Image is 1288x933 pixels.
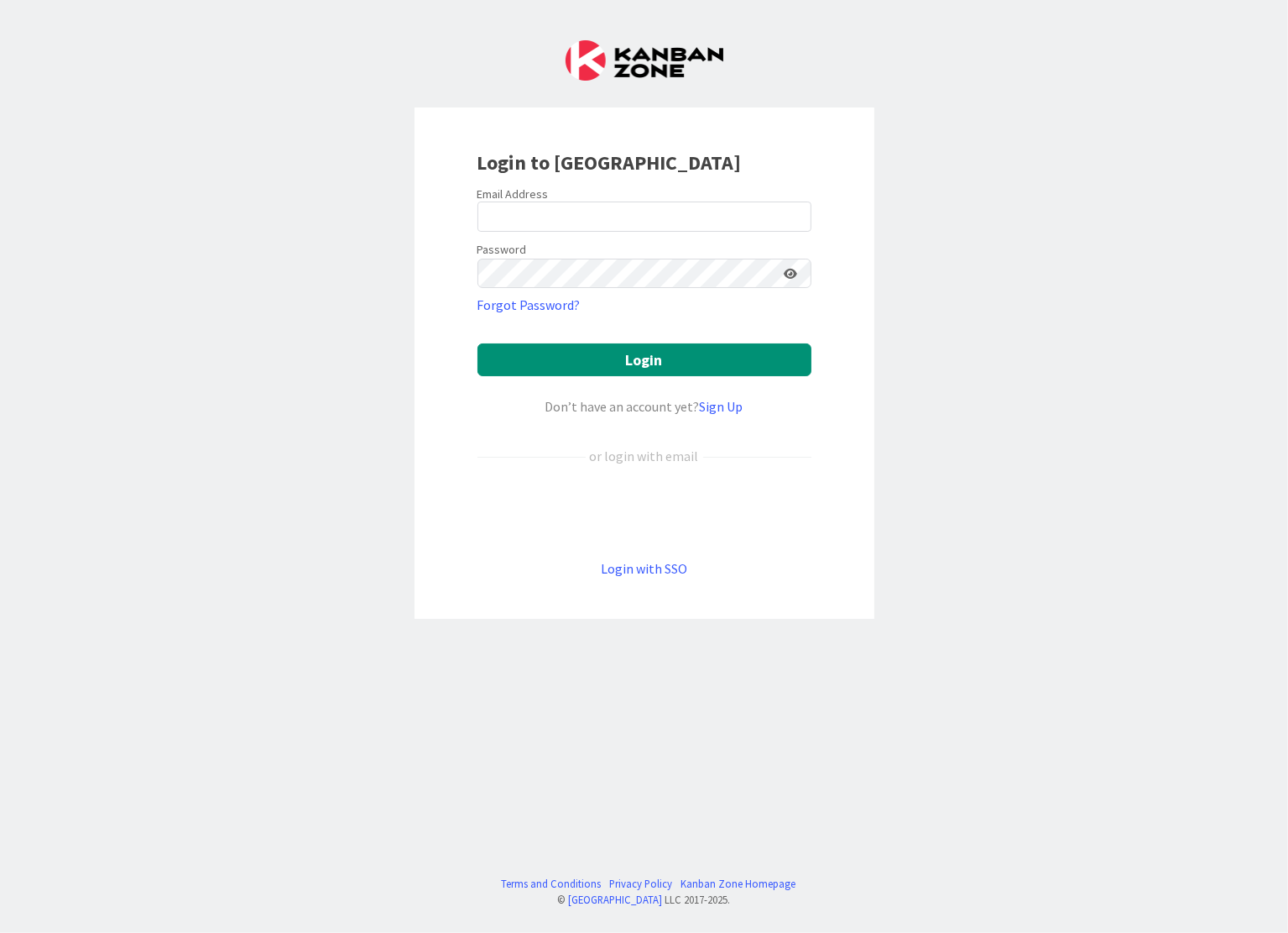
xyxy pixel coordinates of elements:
button: Login [477,343,811,376]
a: [GEOGRAPHIC_DATA] [569,893,663,906]
label: Password [477,241,527,259]
iframe: Sign in with Google Button [469,494,820,531]
a: Privacy Policy [609,876,672,892]
img: Kanban Zone [566,40,723,81]
a: Login with SSO [601,560,687,577]
div: or login with email [586,446,703,466]
a: Sign Up [700,398,743,415]
label: Email Address [477,186,549,202]
a: Forgot Password? [477,295,581,315]
a: Terms and Conditions [501,876,601,892]
a: Kanban Zone Homepage [681,876,795,892]
div: © LLC 2017- 2025 . [493,892,795,908]
div: Don’t have an account yet? [477,396,811,417]
b: Login to [GEOGRAPHIC_DATA] [477,149,742,176]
